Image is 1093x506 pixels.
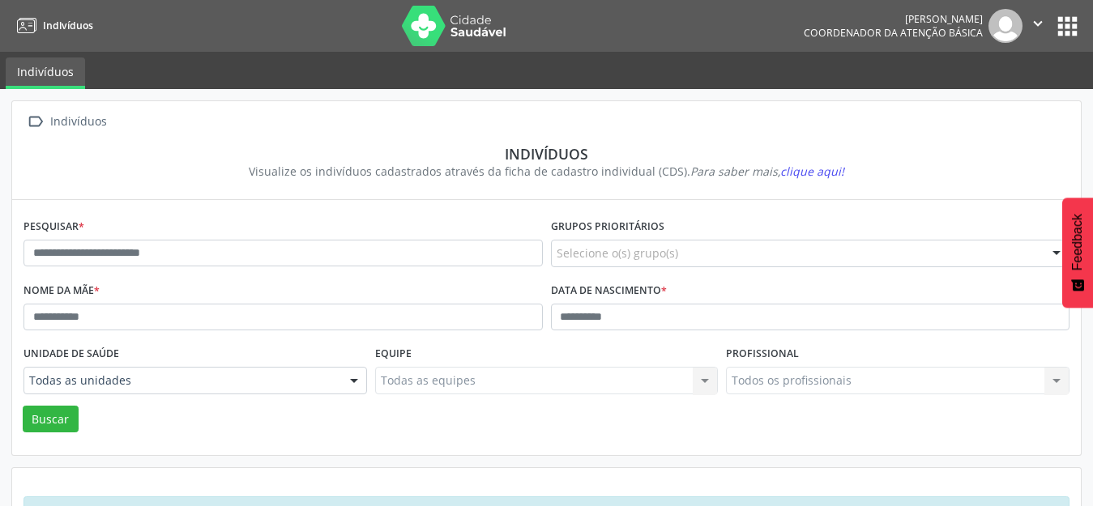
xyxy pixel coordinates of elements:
label: Grupos prioritários [551,215,664,240]
label: Data de nascimento [551,279,667,304]
span: Selecione o(s) grupo(s) [557,244,678,262]
span: Todas as unidades [29,372,334,389]
button: apps [1053,12,1082,40]
span: Coordenador da Atenção Básica [804,26,983,40]
span: Feedback [1070,214,1085,270]
i: Para saber mais, [690,164,844,179]
label: Unidade de saúde [23,342,119,367]
img: img [988,9,1023,43]
label: Nome da mãe [23,279,100,304]
button: Feedback - Mostrar pesquisa [1062,198,1093,308]
div: Indivíduos [35,145,1058,163]
button:  [1023,9,1053,43]
div: [PERSON_NAME] [804,12,983,26]
i:  [1029,15,1047,32]
div: Visualize os indivíduos cadastrados através da ficha de cadastro individual (CDS). [35,163,1058,180]
span: Indivíduos [43,19,93,32]
div: Indivíduos [47,110,109,134]
span: clique aqui! [780,164,844,179]
a: Indivíduos [6,57,85,89]
a: Indivíduos [11,12,93,39]
label: Profissional [726,342,799,367]
a:  Indivíduos [23,110,109,134]
label: Equipe [375,342,412,367]
button: Buscar [23,406,79,433]
label: Pesquisar [23,215,84,240]
i:  [23,110,47,134]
